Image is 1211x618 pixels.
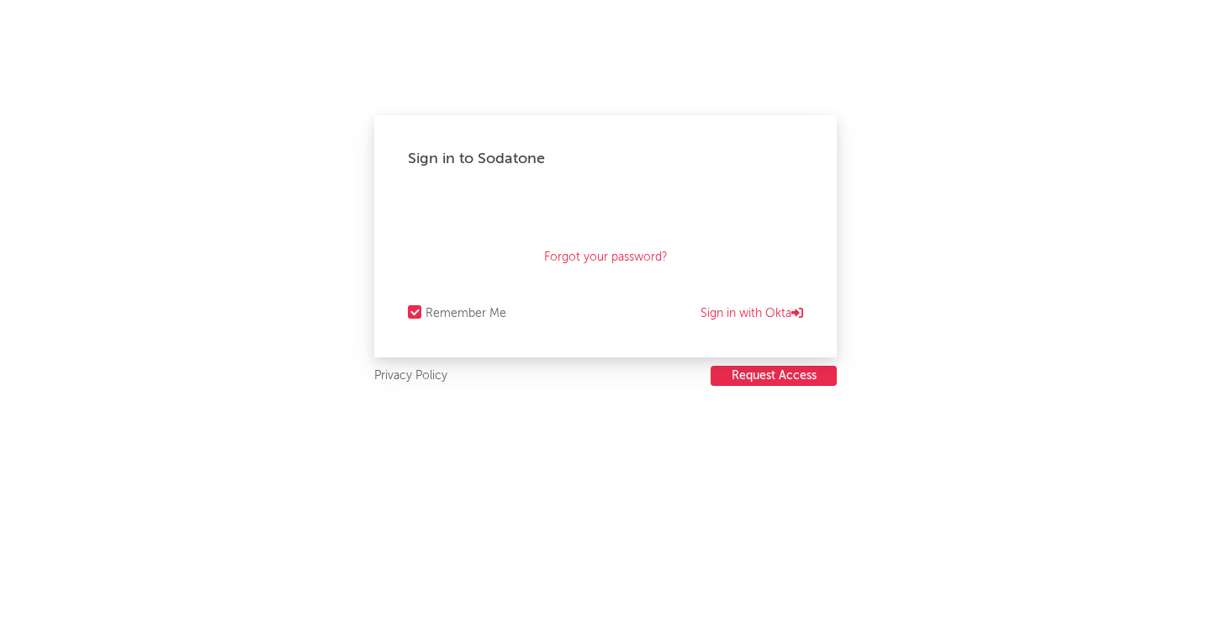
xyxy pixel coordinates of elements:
a: Request Access [711,366,837,387]
a: Sign in with Okta [701,304,803,324]
a: Privacy Policy [374,366,447,387]
a: Forgot your password? [544,247,668,267]
button: Request Access [711,366,837,386]
div: Remember Me [426,304,506,324]
div: Sign in to Sodatone [408,149,803,169]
